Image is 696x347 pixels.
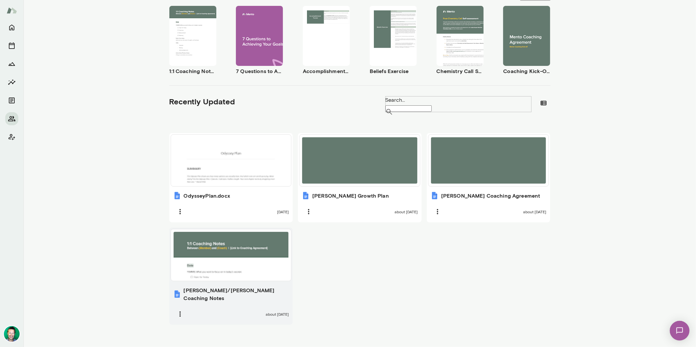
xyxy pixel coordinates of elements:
h6: Coaching Kick-Off | Coaching Agreement [503,67,550,75]
img: OdysseyPlan.docx [173,192,181,200]
h6: Beliefs Exercise [370,67,417,75]
button: Sessions [5,39,18,52]
img: Sabarish Coaching Agreement [431,192,439,200]
img: Sabarish/Brian Coaching Notes [173,290,181,298]
h6: Chemistry Call Self-Assessment [Coaches only] [437,67,484,75]
h6: Accomplishment Tracker [303,67,350,75]
h6: [PERSON_NAME] Growth Plan [312,192,389,200]
button: Documents [5,94,18,107]
img: Mento [7,4,17,17]
span: about [DATE] [266,311,289,317]
h6: [PERSON_NAME]/[PERSON_NAME] Coaching Notes [184,286,289,302]
button: Insights [5,76,18,89]
button: Home [5,21,18,34]
h6: 1:1 Coaching Notes [169,67,216,75]
span: [DATE] [277,209,289,214]
h5: Recently Updated [169,96,235,107]
span: about [DATE] [523,209,546,214]
button: Growth Plan [5,57,18,70]
button: Members [5,112,18,125]
img: Sabarish Growth Plan [302,192,310,200]
span: about [DATE] [394,209,418,214]
img: Brian Lawrence [4,326,20,342]
h6: 7 Questions to Achieving Your Goals [236,67,283,75]
button: Client app [5,130,18,143]
label: Search... [385,96,532,104]
h6: OdysseyPlan.docx [184,192,230,200]
h6: [PERSON_NAME] Coaching Agreement [441,192,540,200]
